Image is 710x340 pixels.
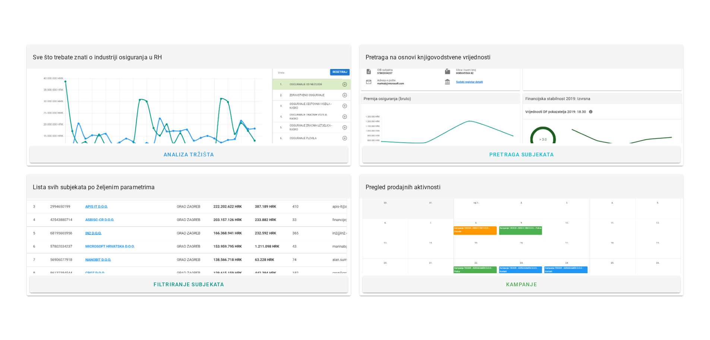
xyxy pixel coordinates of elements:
[366,54,491,61] span: Pretraga na osnovi knjigovodstvene vrijednosti
[33,54,162,61] span: Sve što trebate znati o industriji osiguranja u RH
[506,281,537,287] span: Kampanje
[33,184,155,191] span: Lista svih subjekata po željenim parametrima
[153,281,224,287] span: Filtriranje subjekata
[366,184,441,191] span: Pregled prodajnih aktivnosti
[30,276,348,293] a: Filtriranje subjekata
[489,152,554,157] span: Pretraga subjekata
[30,146,348,163] a: Analiza tržišta
[363,146,681,163] a: Pretraga subjekata
[163,152,214,157] span: Analiza tržišta
[363,276,681,293] a: Kampanje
